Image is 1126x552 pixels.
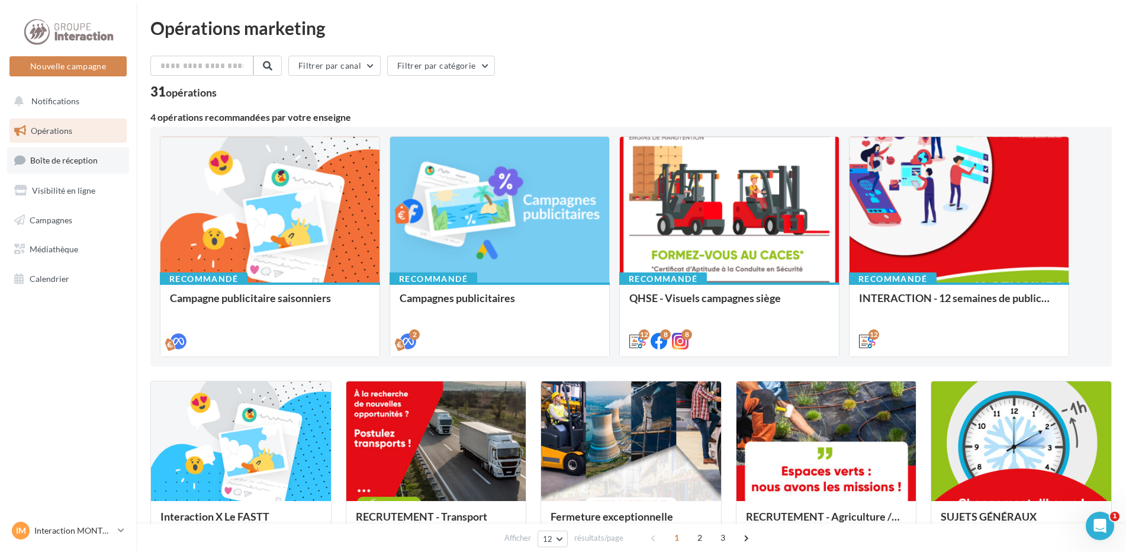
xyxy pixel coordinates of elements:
[1110,512,1119,521] span: 1
[32,185,95,195] span: Visibilité en ligne
[7,89,124,114] button: Notifications
[1086,512,1114,540] iframe: Intercom live chat
[30,214,72,224] span: Campagnes
[9,56,127,76] button: Nouvelle campagne
[166,87,217,98] div: opérations
[390,272,477,285] div: Recommandé
[7,147,129,173] a: Boîte de réception
[629,292,829,316] div: QHSE - Visuels campagnes siège
[150,19,1112,37] div: Opérations marketing
[16,525,26,537] span: IM
[667,528,686,547] span: 1
[543,534,553,544] span: 12
[639,329,649,340] div: 12
[681,329,692,340] div: 8
[34,525,113,537] p: Interaction MONTPELLIER
[160,272,247,285] div: Recommandé
[7,237,129,262] a: Médiathèque
[31,126,72,136] span: Opérations
[746,511,907,534] div: RECRUTEMENT - Agriculture / Espaces verts
[941,511,1102,534] div: SUJETS GÉNÉRAUX
[690,528,709,547] span: 2
[31,96,79,106] span: Notifications
[356,511,517,534] div: RECRUTEMENT - Transport
[660,329,671,340] div: 8
[170,292,370,316] div: Campagne publicitaire saisonniers
[9,519,127,542] a: IM Interaction MONTPELLIER
[551,511,712,534] div: Fermeture exceptionnelle
[387,56,495,76] button: Filtrer par catégorie
[288,56,381,76] button: Filtrer par canal
[538,531,568,547] button: 12
[713,528,732,547] span: 3
[30,155,98,165] span: Boîte de réception
[409,329,420,340] div: 2
[30,244,78,254] span: Médiathèque
[7,208,129,233] a: Campagnes
[859,292,1059,316] div: INTERACTION - 12 semaines de publication
[7,178,129,203] a: Visibilité en ligne
[160,511,321,534] div: Interaction X Le FASTT
[574,532,623,544] span: résultats/page
[150,113,1112,122] div: 4 opérations recommandées par votre enseigne
[504,532,531,544] span: Afficher
[30,274,69,284] span: Calendrier
[868,329,879,340] div: 12
[400,292,600,316] div: Campagnes publicitaires
[619,272,707,285] div: Recommandé
[7,267,129,291] a: Calendrier
[7,118,129,143] a: Opérations
[150,85,217,98] div: 31
[849,272,937,285] div: Recommandé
